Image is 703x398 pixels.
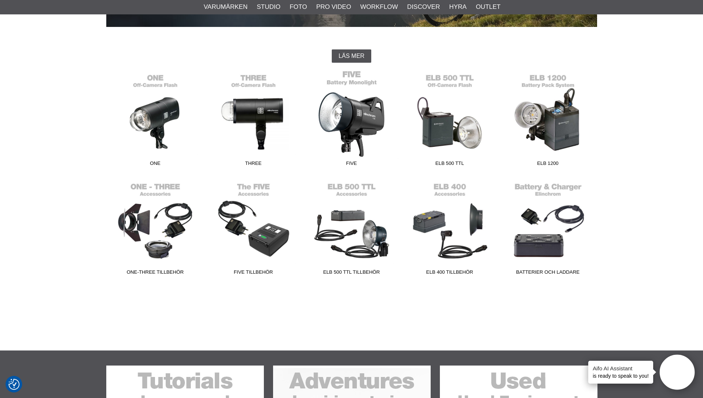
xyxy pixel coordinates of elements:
[204,269,303,278] span: FIVE Tillbehör
[401,269,499,278] span: ELB 400 Tillbehör
[106,179,204,278] a: ONE-THREE Tillbehör
[290,2,307,12] a: Foto
[8,378,20,391] button: Samtyckesinställningar
[401,70,499,170] a: ELB 500 TTL
[303,179,401,278] a: ELB 500 TTL Tillbehör
[303,269,401,278] span: ELB 500 TTL Tillbehör
[204,2,248,12] a: Varumärken
[401,160,499,170] span: ELB 500 TTL
[499,160,597,170] span: ELB 1200
[106,70,204,170] a: ONE
[257,2,280,12] a: Studio
[303,70,401,170] a: FIVE
[588,361,653,384] div: is ready to speak to you!
[316,2,351,12] a: Pro Video
[449,2,466,12] a: Hyra
[106,31,597,42] h2: Batteridrivna studioblixtar - Alltid redo för äventyr överallt
[204,160,303,170] span: THREE
[8,379,20,390] img: Revisit consent button
[499,70,597,170] a: ELB 1200
[360,2,398,12] a: Workflow
[499,179,597,278] a: Batterier och Laddare
[476,2,500,12] a: Outlet
[106,160,204,170] span: ONE
[204,70,303,170] a: THREE
[499,269,597,278] span: Batterier och Laddare
[204,179,303,278] a: FIVE Tillbehör
[407,2,440,12] a: Discover
[593,364,649,372] h4: Aifo AI Assistant
[338,53,364,59] span: Läs mer
[106,269,204,278] span: ONE-THREE Tillbehör
[401,179,499,278] a: ELB 400 Tillbehör
[303,160,401,170] span: FIVE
